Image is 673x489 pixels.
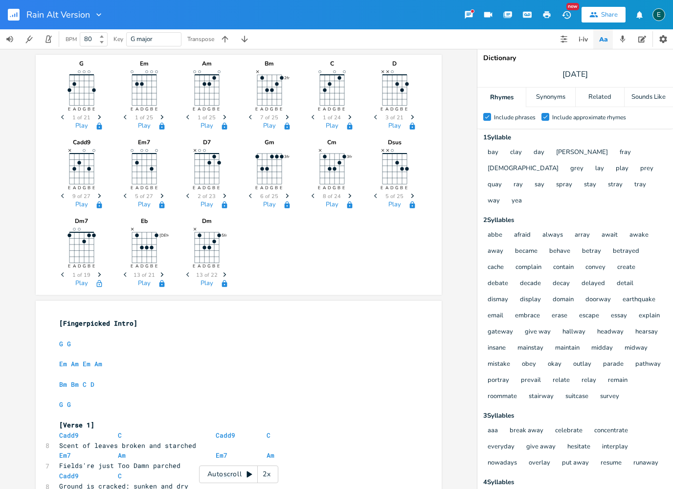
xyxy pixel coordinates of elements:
button: complain [516,264,541,272]
button: concentrate [594,427,628,435]
text: E [155,185,157,191]
text: × [131,225,134,233]
span: C [118,471,122,480]
button: create [617,264,635,272]
button: quay [488,181,502,189]
div: Dictionary [483,55,667,62]
text: × [386,146,389,154]
button: celebrate [555,427,583,435]
span: C [267,431,270,440]
div: G [57,61,106,67]
text: E [67,264,70,269]
button: delayed [582,280,605,288]
button: essay [611,312,627,320]
button: array [575,231,590,240]
button: remain [608,377,628,385]
text: D [140,106,143,112]
text: × [386,67,389,75]
span: Em [59,359,67,368]
text: B [150,185,153,191]
button: roommate [488,393,517,401]
span: Am [118,451,126,460]
text: B [87,264,90,269]
button: detail [617,280,633,288]
span: 13 of 21 [134,272,155,278]
button: became [515,247,538,256]
text: G [395,185,399,191]
button: Play [388,122,401,131]
button: interplay [602,443,628,451]
div: Cadd9 [57,139,106,145]
span: 13 of 22 [196,272,218,278]
span: Cadd9 [216,431,235,440]
text: D [77,264,81,269]
text: E [67,185,70,191]
text: G [82,264,86,269]
div: Dm [182,218,231,224]
div: New [566,3,579,10]
text: 2fr [284,75,290,81]
text: D [390,106,394,112]
button: midway [625,344,648,353]
text: B [275,185,278,191]
text: B [150,264,153,269]
text: G [207,264,211,269]
text: 5fr [222,233,227,238]
span: Scent of leaves broken and starched [59,441,196,450]
button: give away [526,443,556,451]
div: Em [120,61,169,67]
text: G [145,106,148,112]
text: E [217,185,220,191]
span: Bm [59,380,67,389]
div: Autoscroll [199,466,278,483]
text: A [198,185,201,191]
button: outlay [573,360,591,369]
span: C [118,431,122,440]
button: always [542,231,563,240]
button: doorway [585,296,611,304]
button: everyday [488,443,515,451]
text: [DEMOGRAPHIC_DATA] [159,233,203,238]
text: 3fr [347,154,352,159]
button: maintain [555,344,580,353]
text: E [405,185,407,191]
span: 2 of 23 [198,194,216,199]
text: D [202,264,206,269]
div: Am [182,61,231,67]
button: portray [488,377,509,385]
button: day [534,149,544,157]
text: E [130,264,133,269]
span: G [59,400,63,409]
button: await [602,231,618,240]
text: D [328,106,331,112]
button: stray [608,181,623,189]
div: Rhymes [477,88,526,107]
text: D [140,185,143,191]
text: × [318,146,322,154]
button: say [535,181,544,189]
button: Play [75,122,88,131]
button: New [557,6,576,23]
button: display [520,296,541,304]
text: B [150,106,153,112]
div: 2 Syllable s [483,217,667,223]
text: A [385,106,389,112]
div: D [370,61,419,67]
span: Rain Alt Version [26,10,90,19]
text: G [333,185,336,191]
span: Bm [71,380,79,389]
text: A [260,185,264,191]
span: 7 of 25 [260,115,278,120]
button: cache [488,264,504,272]
text: D [202,106,206,112]
button: Play [75,280,88,288]
div: Dsus [370,139,419,145]
text: B [212,264,215,269]
button: relate [553,377,570,385]
text: E [280,106,282,112]
button: Play [138,201,151,209]
button: earthquake [623,296,655,304]
button: mistake [488,360,510,369]
span: Am [71,359,79,368]
button: parade [603,360,624,369]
